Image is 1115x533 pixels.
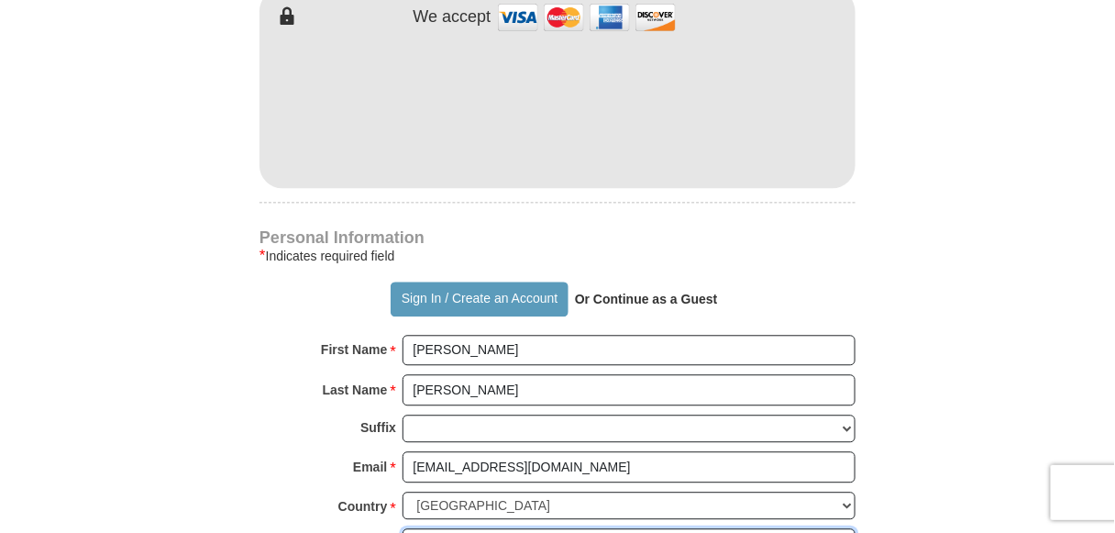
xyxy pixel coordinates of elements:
[259,245,856,267] div: Indicates required field
[414,7,491,28] h4: We accept
[360,415,396,440] strong: Suffix
[259,230,856,245] h4: Personal Information
[338,494,388,519] strong: Country
[353,454,387,480] strong: Email
[391,282,568,316] button: Sign In / Create an Account
[321,337,387,362] strong: First Name
[575,292,718,306] strong: Or Continue as a Guest
[323,377,388,403] strong: Last Name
